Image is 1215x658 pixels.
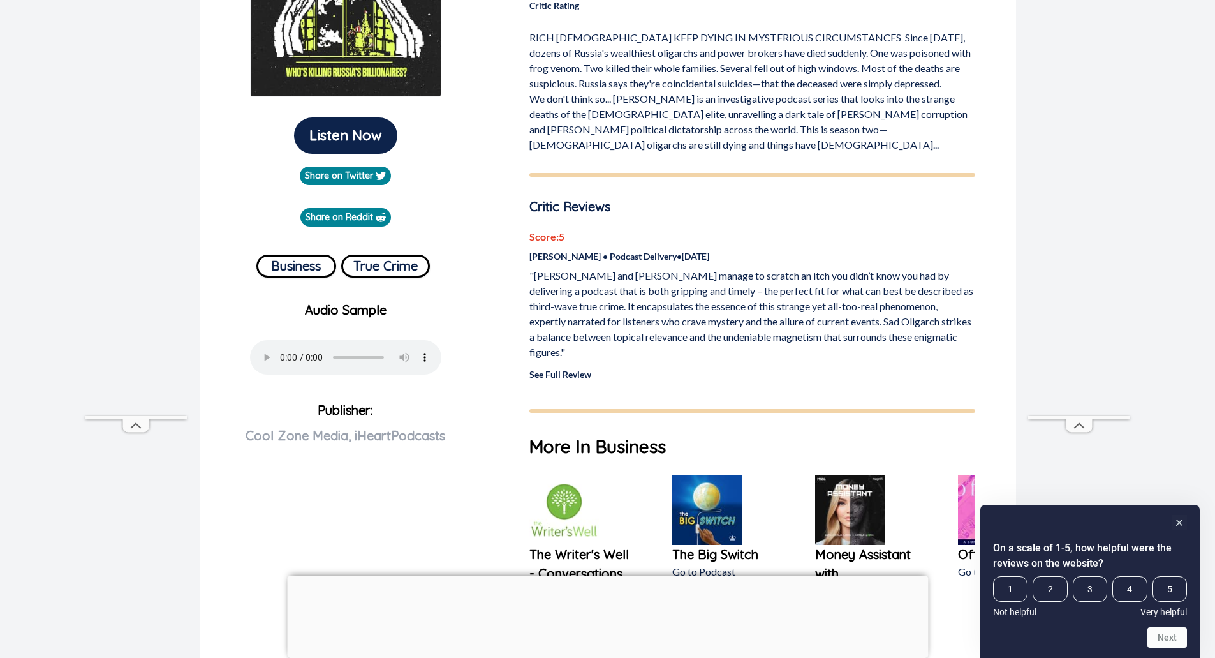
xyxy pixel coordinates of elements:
a: See Full Review [529,369,591,380]
a: The Writer's Well - Conversations about... [529,545,631,602]
div: On a scale of 1-5, how helpful were the reviews on the website? Select an option from 1 to 5, wit... [993,515,1187,648]
a: Money Assistant with [PERSON_NAME] and... [815,545,917,622]
audio: Your browser does not support the audio element [250,340,441,375]
p: Go to Podcast [672,564,774,579]
p: Go to Podcast [958,564,1060,579]
span: Cool Zone Media, iHeartPodcasts [246,428,445,444]
iframe: Advertisement [85,33,187,416]
a: The Big Switch [672,545,774,564]
p: "[PERSON_NAME] and [PERSON_NAME] manage to scratch an itch you didn’t know you had by delivering ... [529,268,975,360]
a: True Crime [341,250,430,278]
span: 3 [1073,576,1107,602]
button: Listen Now [294,117,397,154]
img: Off The Grid [958,475,1027,545]
p: [PERSON_NAME] • Podcast Delivery • [DATE] [529,250,975,263]
span: Very helpful [1140,607,1187,617]
h1: More In Business [529,433,975,460]
button: Hide survey [1172,515,1187,530]
a: Business [256,250,336,278]
a: Off The Grid [958,545,1060,564]
img: The Writer's Well - Conversations about writing from craft to wellness. [529,475,599,545]
p: RICH [DEMOGRAPHIC_DATA] KEEP DYING IN MYSTERIOUS CIRCUMSTANCES Since [DATE], dozens of Russia's w... [529,25,975,153]
img: The Big Switch [672,475,742,545]
p: Publisher: [210,398,482,490]
a: Share on Twitter [300,167,391,185]
p: Critic Reviews [529,197,975,216]
button: True Crime [341,255,430,278]
iframe: Advertisement [1028,33,1130,416]
span: 1 [993,576,1027,602]
span: 4 [1112,576,1147,602]
h2: On a scale of 1-5, how helpful were the reviews on the website? Select an option from 1 to 5, wit... [993,541,1187,571]
p: Score: 5 [529,229,975,244]
img: Money Assistant with Nicole Lapin and Nicole LApIn [815,475,885,545]
button: Business [256,255,336,278]
span: 5 [1152,576,1187,602]
iframe: Advertisement [287,576,928,655]
p: Audio Sample [210,301,482,320]
div: On a scale of 1-5, how helpful were the reviews on the website? Select an option from 1 to 5, wit... [993,576,1187,617]
span: 2 [1033,576,1067,602]
a: Share on Reddit [300,208,391,227]
button: Next question [1147,627,1187,648]
span: Not helpful [993,607,1036,617]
